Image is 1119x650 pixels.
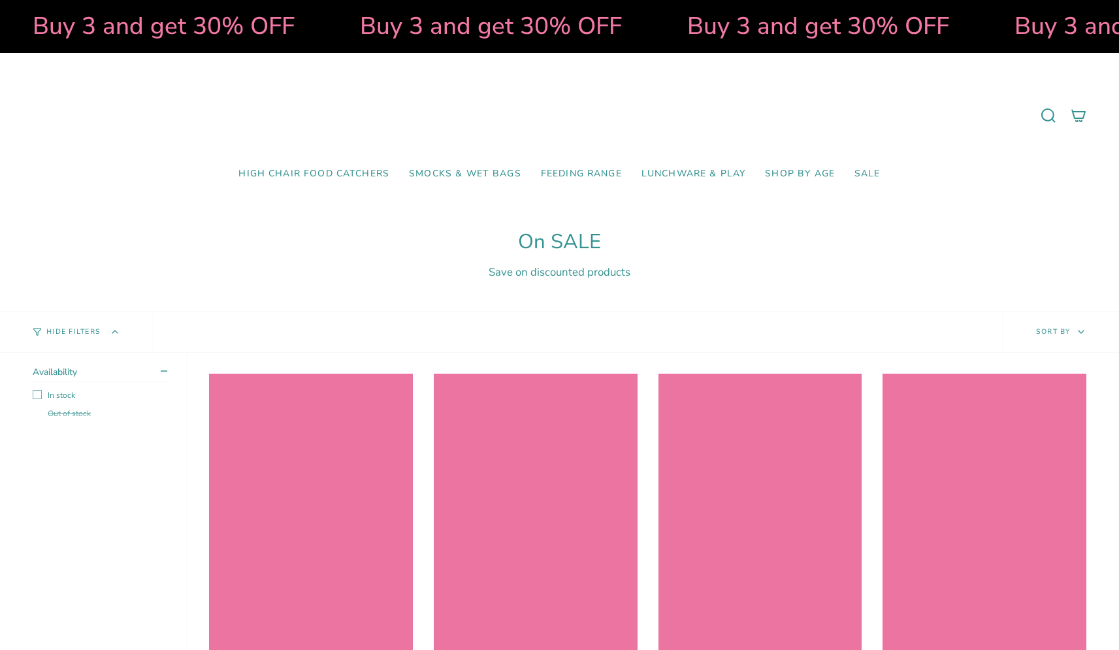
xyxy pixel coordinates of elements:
[684,10,946,42] strong: Buy 3 and get 30% OFF
[447,73,672,159] a: Mumma’s Little Helpers
[854,169,881,180] span: SALE
[238,169,389,180] span: High Chair Food Catchers
[357,10,619,42] strong: Buy 3 and get 30% OFF
[531,159,632,189] a: Feeding Range
[33,230,1086,254] h1: On SALE
[46,329,101,336] span: Hide Filters
[1003,312,1119,352] button: Sort by
[33,390,167,400] label: In stock
[29,10,291,42] strong: Buy 3 and get 30% OFF
[409,169,521,180] span: Smocks & Wet Bags
[1036,327,1071,336] span: Sort by
[765,169,835,180] span: Shop by Age
[229,159,399,189] a: High Chair Food Catchers
[632,159,755,189] a: Lunchware & Play
[845,159,890,189] a: SALE
[541,169,622,180] span: Feeding Range
[399,159,531,189] a: Smocks & Wet Bags
[33,366,77,378] span: Availability
[33,265,1086,280] div: Save on discounted products
[33,366,167,382] summary: Availability
[641,169,745,180] span: Lunchware & Play
[755,159,845,189] a: Shop by Age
